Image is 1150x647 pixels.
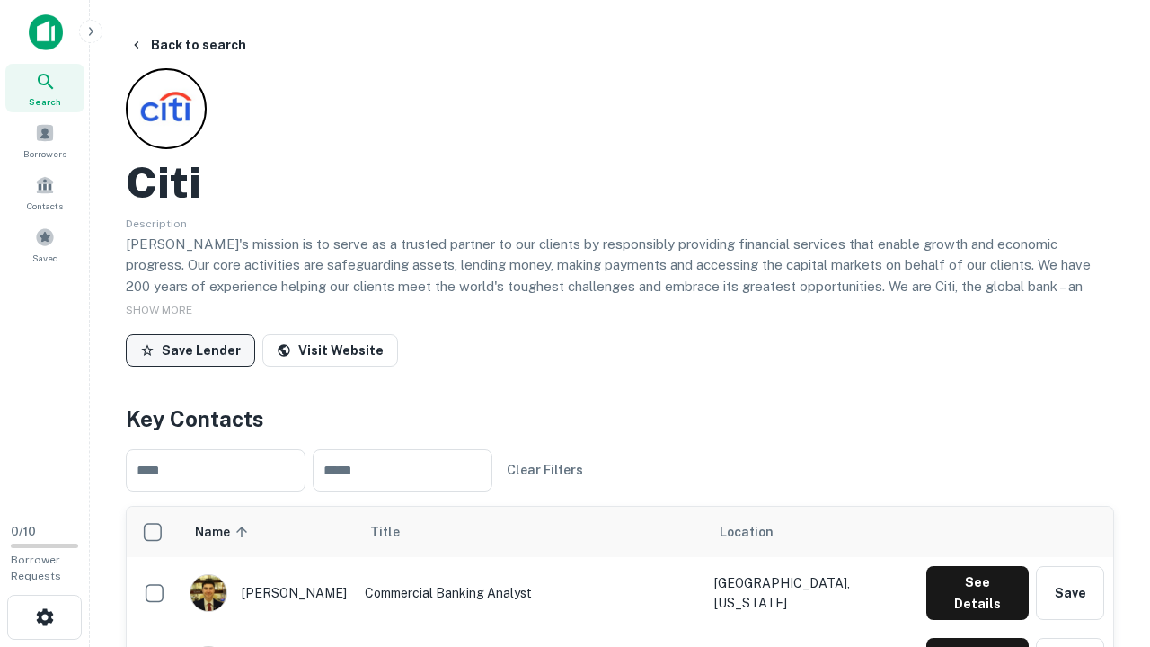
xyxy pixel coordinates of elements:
span: Borrower Requests [11,554,61,582]
span: Description [126,217,187,230]
iframe: Chat Widget [1060,503,1150,589]
span: 0 / 10 [11,525,36,538]
div: [PERSON_NAME] [190,574,347,612]
button: Save [1036,566,1104,620]
span: Location [720,521,774,543]
button: Save Lender [126,334,255,367]
img: capitalize-icon.png [29,14,63,50]
th: Title [356,507,705,557]
a: Borrowers [5,116,84,164]
a: Contacts [5,168,84,217]
button: Clear Filters [500,454,590,486]
h2: Citi [126,156,201,208]
th: Location [705,507,917,557]
th: Name [181,507,356,557]
button: Back to search [122,29,253,61]
p: [PERSON_NAME]'s mission is to serve as a trusted partner to our clients by responsibly providing ... [126,234,1114,340]
span: SHOW MORE [126,304,192,316]
h4: Key Contacts [126,403,1114,435]
a: Visit Website [262,334,398,367]
span: Borrowers [23,146,66,161]
a: Saved [5,220,84,269]
td: Commercial Banking Analyst [356,557,705,629]
a: Search [5,64,84,112]
span: Contacts [27,199,63,213]
span: Title [370,521,423,543]
button: See Details [926,566,1029,620]
span: Saved [32,251,58,265]
span: Search [29,94,61,109]
span: Name [195,521,253,543]
td: [GEOGRAPHIC_DATA], [US_STATE] [705,557,917,629]
img: 1753279374948 [190,575,226,611]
